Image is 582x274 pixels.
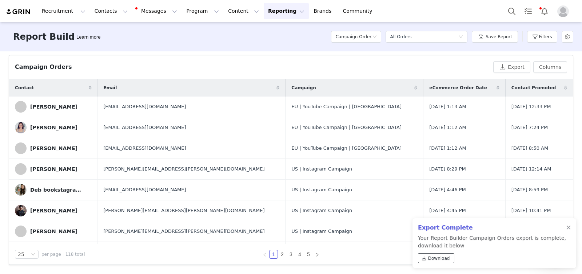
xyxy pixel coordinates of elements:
span: [PERSON_NAME][EMAIL_ADDRESS][PERSON_NAME][DOMAIN_NAME] [103,207,264,214]
span: [DATE] 4:45 PM [429,207,466,214]
span: [PERSON_NAME][EMAIL_ADDRESS][PERSON_NAME][DOMAIN_NAME] [103,228,264,235]
span: Download [428,255,450,262]
div: • [DATE] [65,122,85,130]
span: Messages [97,225,122,230]
i: icon: right [315,253,319,257]
p: Your Report Builder Campaign Orders export is complete, download it below [418,234,566,266]
img: logo [15,14,57,26]
img: Profile image for Chriscely [71,12,86,26]
div: 25 [18,250,24,258]
div: [PERSON_NAME] [30,166,77,172]
div: Tooltip anchor [75,34,102,41]
div: Recent message [15,104,131,112]
a: 5 [304,250,312,258]
p: Hi [PERSON_NAME] 👋 [15,52,131,77]
button: Recruitment [37,3,90,19]
button: Content [224,3,263,19]
span: per page | 118 total [41,251,85,258]
i: icon: down [31,252,35,257]
span: eCommerce Order Date [429,85,487,91]
span: Contact [15,85,34,91]
img: 95bbab88-8279-4c28-8c13-5bfd496d6958--s.jpg [15,184,27,196]
div: Profile image for GRIN HelperI'm glad I could help! If you have any more questions or need furthe... [8,109,138,136]
button: Filters [527,31,557,43]
li: Previous Page [260,250,269,259]
button: Notifications [537,3,553,19]
span: Contact Promoted [511,85,556,91]
i: icon: down [459,35,463,40]
span: [PERSON_NAME][EMAIL_ADDRESS][PERSON_NAME][DOMAIN_NAME] [103,165,264,173]
h2: Export Complete [418,223,566,232]
div: US | Instagram Campaign [291,165,417,173]
button: Export [493,61,530,73]
p: How can we help? [15,77,131,89]
li: Next Page [313,250,322,259]
a: 4 [296,250,304,258]
div: EU | YouTube Campaign | UK [291,124,417,131]
a: 3 [287,250,295,258]
div: Deb bookstagram✨ [30,187,85,193]
div: Ask a question [15,146,122,154]
span: [DATE] 1:13 AM [429,103,466,110]
div: Campaign Orders [15,63,72,71]
i: icon: down [372,35,377,40]
a: Deb bookstagram✨ [15,184,92,196]
div: US | Instagram Campaign [291,228,417,235]
div: US | Instagram Campaign [291,207,417,214]
img: Profile image for Darlene [85,12,100,26]
span: [DATE] 4:46 PM [429,186,466,193]
span: [DATE] 8:29 PM [429,165,466,173]
button: Program [182,3,223,19]
a: Community [339,3,380,19]
img: Profile image for GRIN Helper [15,115,29,130]
div: [PERSON_NAME] [30,208,77,214]
span: [DATE] 8:59 PM [511,186,548,193]
div: [PERSON_NAME] [30,104,77,110]
span: [EMAIL_ADDRESS][DOMAIN_NAME] [103,145,186,152]
span: [DATE] 10:41 PM [511,207,551,214]
span: [DATE] 12:33 PM [511,103,551,110]
span: [EMAIL_ADDRESS][DOMAIN_NAME] [103,124,186,131]
div: All Orders [390,31,411,42]
div: Ask a questionAI Agent and team can help [7,140,138,168]
img: placeholder-profile.jpg [557,5,569,17]
button: Profile [553,5,576,17]
li: 5 [304,250,313,259]
span: Email [103,85,117,91]
div: Close [125,12,138,25]
span: [EMAIL_ADDRESS][DOMAIN_NAME] [103,103,186,110]
button: Messages [132,3,182,19]
h5: Campaign Orders [335,31,372,42]
button: Messages [73,207,145,236]
li: 1 [269,250,278,259]
a: [PERSON_NAME] [15,122,92,133]
a: [PERSON_NAME] [15,226,92,237]
div: EU | YouTube Campaign | UK [291,145,417,152]
span: [DATE] 12:14 AM [511,165,551,173]
div: [PERSON_NAME] [30,125,77,130]
li: 3 [287,250,295,259]
div: [PERSON_NAME] [30,228,77,234]
span: [DATE] 1:12 AM [429,145,466,152]
i: icon: left [263,253,267,257]
span: I'm glad I could help! If you have any more questions or need further assistance with GRIN, just ... [32,116,355,121]
img: grin logo [6,8,31,15]
a: [PERSON_NAME] [15,163,92,175]
a: [PERSON_NAME] [15,142,92,154]
div: EU | YouTube Campaign | UK [291,103,417,110]
div: GRIN Helper [32,122,64,130]
div: Recent messageProfile image for GRIN HelperI'm glad I could help! If you have any more questions ... [7,98,138,136]
a: 1 [270,250,278,258]
a: [PERSON_NAME] [15,101,92,113]
button: Contacts [90,3,132,19]
img: ef605c90-b28c-4e9d-a419-7656af70334a.jpg [15,122,27,133]
span: Campaign [291,85,316,91]
button: Search [504,3,520,19]
span: [DATE] 1:12 AM [429,124,466,131]
article: Campaign Orders [9,55,573,265]
img: Profile image for Marie [99,12,113,26]
a: [PERSON_NAME] [15,205,92,216]
a: Brands [309,3,338,19]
